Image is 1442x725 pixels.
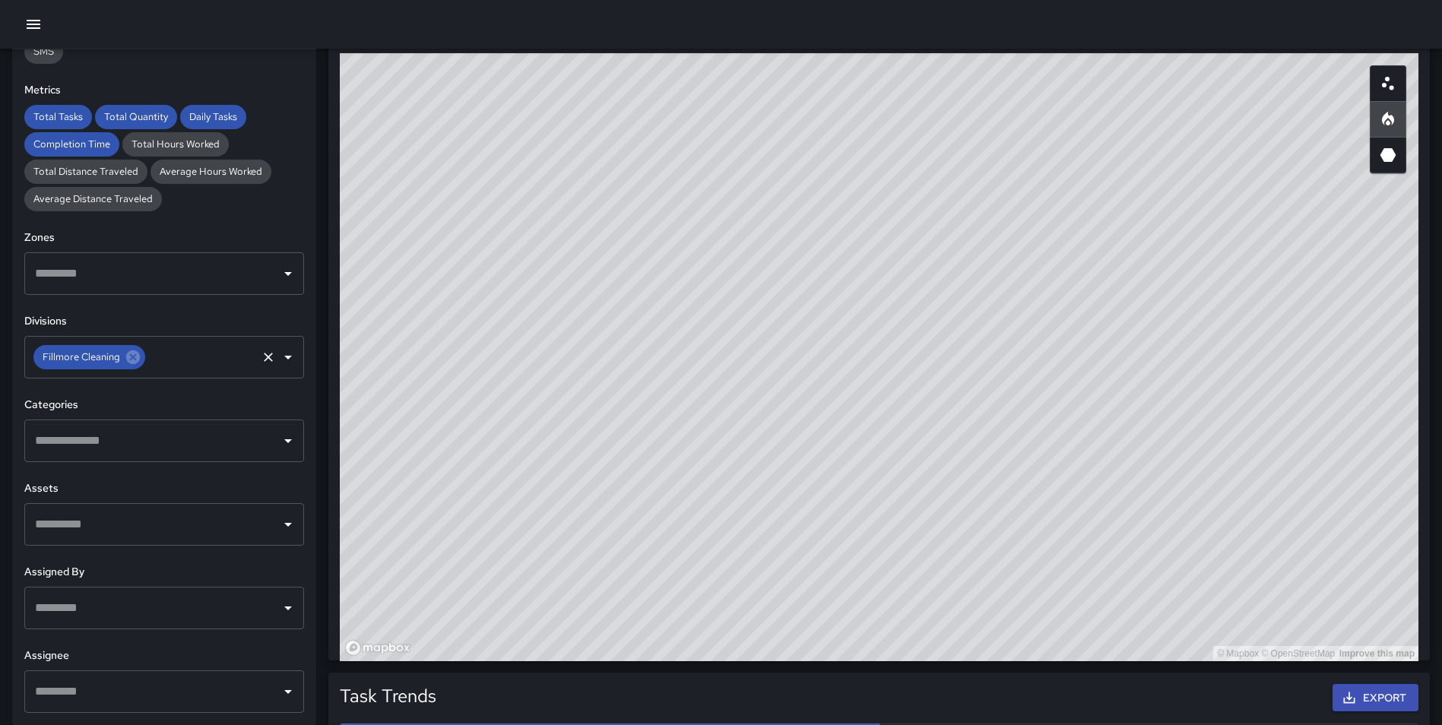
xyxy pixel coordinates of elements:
[95,105,177,129] div: Total Quantity
[24,132,119,157] div: Completion Time
[24,82,304,99] h6: Metrics
[180,110,246,123] span: Daily Tasks
[24,564,304,581] h6: Assigned By
[1370,101,1406,138] button: Heatmap
[277,347,299,368] button: Open
[24,480,304,497] h6: Assets
[33,345,145,369] div: Fillmore Cleaning
[277,514,299,535] button: Open
[1370,65,1406,102] button: Scatterplot
[1333,684,1418,712] button: Export
[180,105,246,129] div: Daily Tasks
[277,681,299,702] button: Open
[151,165,271,178] span: Average Hours Worked
[24,165,147,178] span: Total Distance Traveled
[33,348,129,366] span: Fillmore Cleaning
[24,192,162,205] span: Average Distance Traveled
[24,40,63,64] div: SMS
[24,138,119,150] span: Completion Time
[24,397,304,413] h6: Categories
[24,110,92,123] span: Total Tasks
[95,110,177,123] span: Total Quantity
[277,597,299,619] button: Open
[277,263,299,284] button: Open
[151,160,271,184] div: Average Hours Worked
[1379,110,1397,128] svg: Heatmap
[24,647,304,664] h6: Assignee
[122,138,229,150] span: Total Hours Worked
[24,187,162,211] div: Average Distance Traveled
[122,132,229,157] div: Total Hours Worked
[1379,146,1397,164] svg: 3D Heatmap
[258,347,279,368] button: Clear
[24,45,63,58] span: SMS
[277,430,299,451] button: Open
[24,105,92,129] div: Total Tasks
[340,684,436,708] h5: Task Trends
[24,160,147,184] div: Total Distance Traveled
[24,230,304,246] h6: Zones
[1379,74,1397,93] svg: Scatterplot
[1370,137,1406,173] button: 3D Heatmap
[24,313,304,330] h6: Divisions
